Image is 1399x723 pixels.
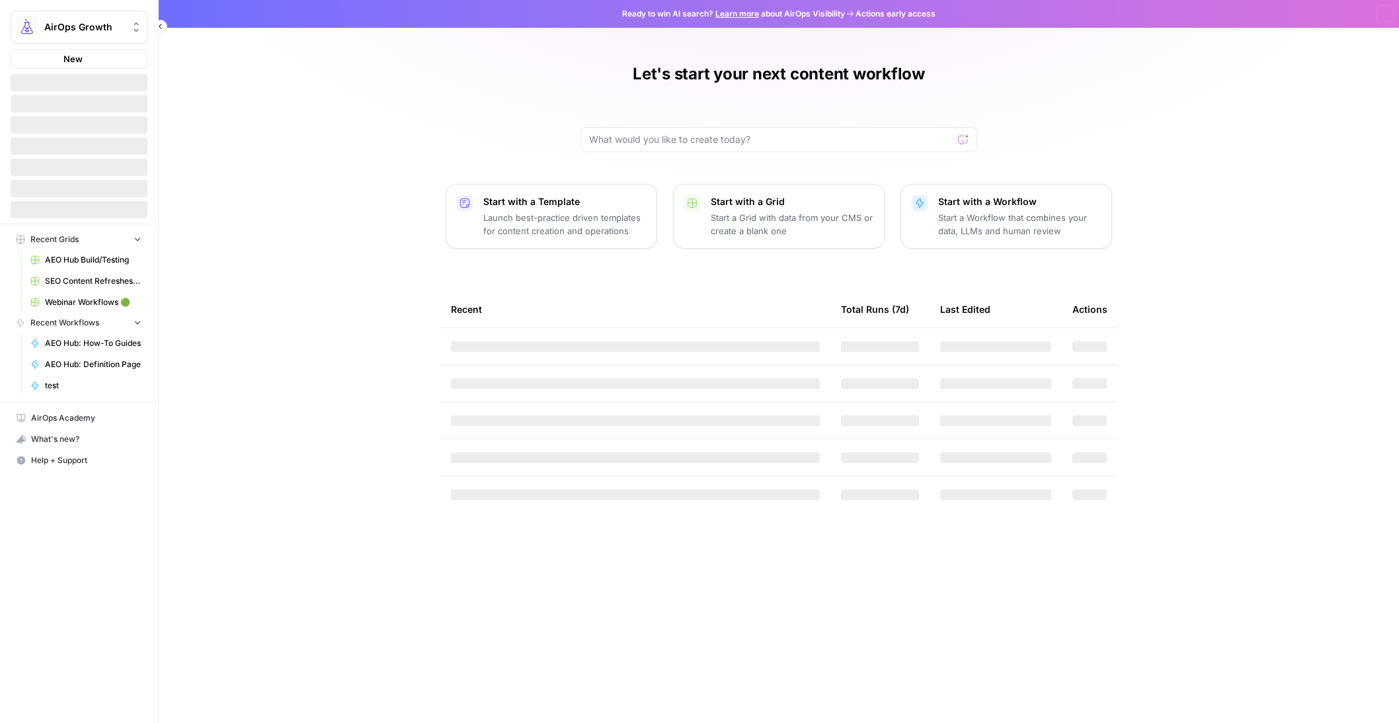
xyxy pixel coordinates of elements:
div: Total Runs (7d) [841,291,909,327]
div: Actions [1072,291,1107,327]
span: Recent Workflows [30,317,99,329]
a: SEO Content Refreshes 🟢 [24,271,147,292]
button: Start with a WorkflowStart a Workflow that combines your data, LLMs and human review [900,184,1112,249]
span: Recent Grids [30,234,79,245]
span: AirOps Academy [31,412,141,424]
div: Last Edited [940,291,990,327]
p: Launch best-practice driven templates for content creation and operations [483,211,646,237]
button: What's new? [11,429,147,450]
a: AEO Hub Build/Testing [24,249,147,271]
a: Webinar Workflows 🟢 [24,292,147,313]
p: Start a Grid with data from your CMS or create a blank one [711,211,873,237]
img: AirOps Growth Logo [15,15,39,39]
span: Help + Support [31,454,141,466]
span: AEO Hub: How-To Guides [45,337,141,349]
button: Start with a GridStart a Grid with data from your CMS or create a blank one [673,184,885,249]
span: Webinar Workflows 🟢 [45,296,141,308]
button: New [11,49,147,69]
span: AEO Hub Build/Testing [45,254,141,266]
button: Start with a TemplateLaunch best-practice driven templates for content creation and operations [446,184,657,249]
span: Ready to win AI search? about AirOps Visibility [622,8,845,20]
a: AEO Hub: How-To Guides [24,333,147,354]
button: Help + Support [11,450,147,471]
h1: Let's start your next content workflow [633,64,925,85]
p: Start a Workflow that combines your data, LLMs and human review [938,211,1101,237]
p: Start with a Template [483,195,646,208]
button: Workspace: AirOps Growth [11,11,147,44]
span: SEO Content Refreshes 🟢 [45,275,141,287]
a: AirOps Academy [11,407,147,429]
button: Recent Workflows [11,313,147,333]
button: Recent Grids [11,230,147,249]
span: test [45,380,141,392]
span: Actions early access [856,8,936,20]
a: Learn more [715,9,759,19]
a: AEO Hub: Definition Page [24,354,147,375]
div: Recent [451,291,820,327]
span: New [63,52,83,65]
span: AEO Hub: Definition Page [45,359,141,370]
p: Start with a Workflow [938,195,1101,208]
a: test [24,375,147,396]
div: What's new? [11,429,147,449]
span: AirOps Growth [44,21,124,34]
p: Start with a Grid [711,195,873,208]
input: What would you like to create today? [589,133,953,146]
